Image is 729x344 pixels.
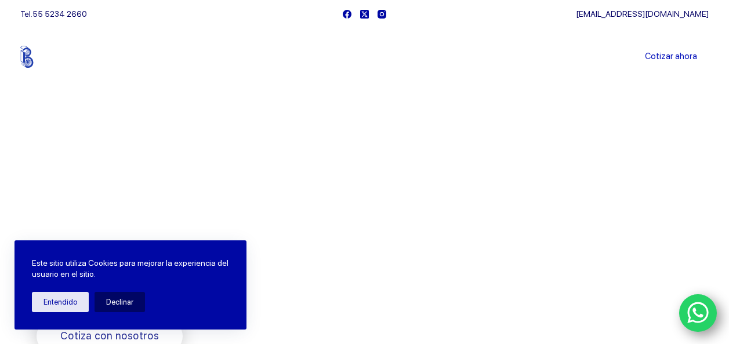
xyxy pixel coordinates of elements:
span: Somos los doctores de la industria [37,197,369,277]
a: [EMAIL_ADDRESS][DOMAIN_NAME] [576,9,709,19]
span: Tel. [20,9,87,19]
nav: Menu Principal [228,28,501,86]
a: Facebook [343,10,351,19]
a: WhatsApp [679,294,717,332]
img: Balerytodo [20,46,93,68]
a: 55 5234 2660 [32,9,87,19]
a: Cotizar ahora [633,45,709,68]
button: Declinar [95,292,145,312]
a: X (Twitter) [360,10,369,19]
span: Bienvenido a Balerytodo® [37,173,185,187]
p: Este sitio utiliza Cookies para mejorar la experiencia del usuario en el sitio. [32,258,229,280]
button: Entendido [32,292,89,312]
a: Instagram [378,10,386,19]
